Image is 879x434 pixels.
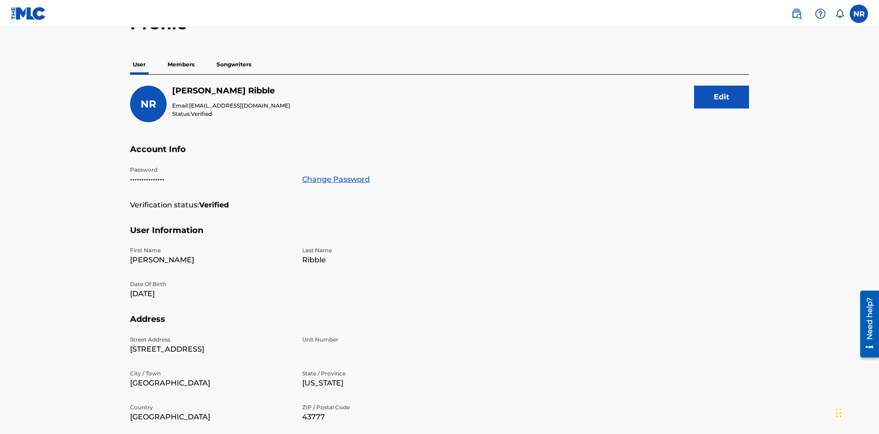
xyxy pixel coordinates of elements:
[850,5,868,23] div: User Menu
[191,110,212,117] span: Verified
[130,314,749,336] h5: Address
[130,144,749,166] h5: Account Info
[302,378,463,389] p: [US_STATE]
[130,55,148,74] p: User
[130,412,291,423] p: [GEOGRAPHIC_DATA]
[835,9,844,18] div: Notifications
[11,7,46,20] img: MLC Logo
[302,412,463,423] p: 43777
[130,255,291,266] p: [PERSON_NAME]
[853,287,879,362] iframe: Resource Center
[130,378,291,389] p: [GEOGRAPHIC_DATA]
[189,102,290,109] span: [EMAIL_ADDRESS][DOMAIN_NAME]
[130,403,291,412] p: Country
[302,403,463,412] p: ZIP / Postal Code
[172,86,290,96] h5: Nicole Ribble
[836,399,841,427] div: Drag
[130,369,291,378] p: City / Town
[833,390,879,434] iframe: Chat Widget
[199,200,229,211] strong: Verified
[302,369,463,378] p: State / Province
[130,288,291,299] p: [DATE]
[302,336,463,344] p: Unit Number
[130,246,291,255] p: First Name
[302,255,463,266] p: Ribble
[130,280,291,288] p: Date Of Birth
[815,8,826,19] img: help
[302,174,370,185] a: Change Password
[130,200,199,211] p: Verification status:
[694,86,749,108] button: Edit
[811,5,830,23] div: Help
[130,174,291,185] p: •••••••••••••••
[787,5,806,23] a: Public Search
[130,344,291,355] p: [STREET_ADDRESS]
[791,8,802,19] img: search
[130,166,291,174] p: Password
[214,55,254,74] p: Songwriters
[172,102,290,110] p: Email:
[130,336,291,344] p: Street Address
[172,110,290,118] p: Status:
[165,55,197,74] p: Members
[130,225,749,247] h5: User Information
[141,98,156,110] span: NR
[302,246,463,255] p: Last Name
